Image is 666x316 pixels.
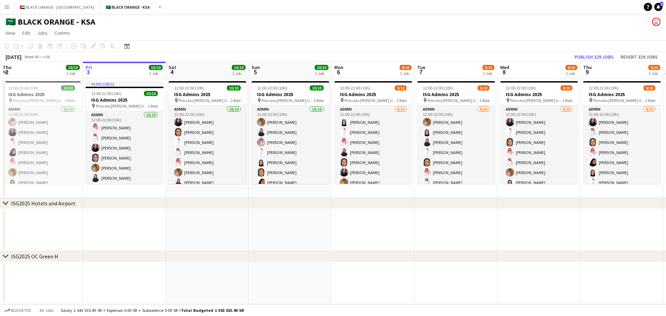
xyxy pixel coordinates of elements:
[649,71,660,76] div: 1 Job
[6,30,15,36] span: View
[334,105,412,220] app-card-role: Admin9/1012:00-22:00 (10h)[PERSON_NAME][PERSON_NAME][PERSON_NAME][PERSON_NAME][PERSON_NAME][PERSO...
[86,81,163,184] app-job-card: In progress12:00-22:00 (10h)10/10ISG Admins 2025 Princess [PERSON_NAME] University1 RoleAdmin10/1...
[2,68,11,76] span: 2
[479,98,489,103] span: 1 Role
[38,308,55,313] span: All jobs
[315,71,328,76] div: 1 Job
[22,30,30,36] span: Edit
[14,0,100,14] button: 🇦🇪 BLACK ORANGE - [GEOGRAPHIC_DATA]
[589,85,619,91] span: 12:00-22:00 (10h)
[181,308,244,313] span: Total Budgeted 1 543 015.40 SR
[478,85,489,91] span: 9/10
[169,91,246,97] h3: ISG Admins 2025
[231,98,241,103] span: 1 Role
[3,64,11,70] span: Thu
[3,28,18,37] a: View
[333,68,343,76] span: 6
[251,91,329,97] h3: ISG Admins 2025
[314,98,324,103] span: 1 Role
[566,71,577,76] div: 1 Job
[262,98,314,103] span: Princess [PERSON_NAME] University
[86,111,163,225] app-card-role: Admin10/1012:00-22:00 (10h)[PERSON_NAME][PERSON_NAME][PERSON_NAME][PERSON_NAME][PERSON_NAME][PERS...
[510,98,562,103] span: Princess [PERSON_NAME] University
[251,81,329,184] app-job-card: 12:00-22:00 (10h)10/10ISG Admins 2025 Princess [PERSON_NAME] University1 RoleAdmin10/1012:00-22:0...
[565,65,577,70] span: 9/10
[3,91,80,97] h3: ISG Admins 2025
[11,308,31,313] span: Budgeted
[250,68,260,76] span: 5
[227,85,241,91] span: 10/10
[11,200,76,207] div: ISG2025 Hotels and Airport
[618,52,660,61] button: Revert 329 jobs
[169,81,246,184] div: 12:00-22:00 (10h)10/10ISG Admins 2025 Princess [PERSON_NAME] University1 RoleAdmin10/1012:00-22:0...
[423,85,453,91] span: 12:00-22:00 (10h)
[334,64,343,70] span: Mon
[86,97,163,103] h3: ISG Admins 2025
[583,64,592,70] span: Thu
[417,91,495,97] h3: ISG Admins 2025
[100,0,156,14] button: 🇸🇦 BLACK ORANGE - KSA
[144,91,158,96] span: 10/10
[654,3,663,11] a: 1
[3,307,32,314] button: Budgeted
[561,85,572,91] span: 9/10
[86,64,92,70] span: Fri
[91,91,121,96] span: 12:00-22:00 (10h)
[169,64,176,70] span: Sat
[310,85,324,91] span: 10/10
[174,85,204,91] span: 12:00-22:00 (10h)
[395,85,407,91] span: 9/10
[232,71,245,76] div: 1 Job
[499,68,509,76] span: 8
[19,28,33,37] a: Edit
[582,68,592,76] span: 9
[13,98,65,103] span: Princess [PERSON_NAME] University
[645,98,655,103] span: 1 Role
[500,81,578,184] app-job-card: 12:00-22:00 (10h)9/10ISG Admins 2025 Princess [PERSON_NAME] University1 RoleAdmin9/1012:00-22:00 ...
[3,81,80,184] app-job-card: 12:00-22:00 (10h)10/10ISG Admins 2025 Princess [PERSON_NAME] University1 RoleAdmin10/1012:00-22:0...
[96,103,148,109] span: Princess [PERSON_NAME] University
[652,18,660,26] app-user-avatar: Carlo Ghadieh
[572,52,616,61] button: Publish 329 jobs
[562,98,572,103] span: 1 Role
[396,98,407,103] span: 1 Role
[257,85,287,91] span: 12:00-22:00 (10h)
[6,53,22,60] div: [DATE]
[54,30,70,36] span: Comms
[334,81,412,184] div: 12:00-22:00 (10h)9/10ISG Admins 2025 Princess [PERSON_NAME] University1 RoleAdmin9/1012:00-22:00 ...
[660,2,663,6] span: 1
[37,30,48,36] span: Jobs
[417,64,425,70] span: Tue
[500,64,509,70] span: Wed
[500,91,578,97] h3: ISG Admins 2025
[43,54,50,59] div: +04
[643,85,655,91] span: 9/10
[8,85,39,91] span: 12:00-22:00 (10h)
[506,85,536,91] span: 12:00-22:00 (10h)
[148,103,158,109] span: 1 Role
[65,98,75,103] span: 1 Role
[6,17,95,27] h1: 🇸🇦 BLACK ORANGE - KSA
[583,91,661,97] h3: ISG Admins 2025
[149,71,162,76] div: 1 Job
[34,28,50,37] a: Jobs
[232,65,246,70] span: 10/10
[400,71,411,76] div: 1 Job
[85,68,92,76] span: 3
[417,81,495,184] app-job-card: 12:00-22:00 (10h)9/10ISG Admins 2025 Princess [PERSON_NAME] University1 RoleAdmin9/1012:00-22:00 ...
[23,54,40,59] span: Week 40
[400,65,411,70] span: 9/10
[648,65,660,70] span: 9/10
[583,81,661,184] app-job-card: 12:00-22:00 (10h)9/10ISG Admins 2025 Princess [PERSON_NAME] University1 RoleAdmin9/1012:00-22:00 ...
[61,85,75,91] span: 10/10
[483,71,494,76] div: 1 Job
[315,65,328,70] span: 10/10
[251,105,329,220] app-card-role: Admin10/1012:00-22:00 (10h)[PERSON_NAME][PERSON_NAME][PERSON_NAME][PERSON_NAME][PERSON_NAME][PERS...
[3,105,80,220] app-card-role: Admin10/1012:00-22:00 (10h)[PERSON_NAME][PERSON_NAME][PERSON_NAME][PERSON_NAME][PERSON_NAME][PERS...
[340,85,370,91] span: 12:00-22:00 (10h)
[334,91,412,97] h3: ISG Admins 2025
